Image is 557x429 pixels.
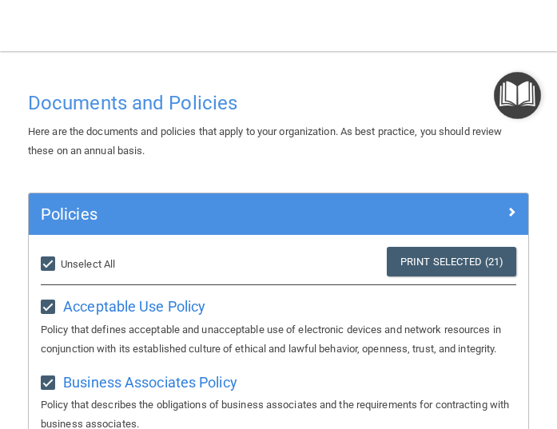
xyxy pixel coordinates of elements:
[61,258,115,270] span: Unselect All
[28,93,529,113] h4: Documents and Policies
[387,247,516,276] a: Print Selected (21)
[41,201,516,227] a: Policies
[494,72,541,119] button: Open Resource Center
[63,374,237,391] span: Business Associates Policy
[41,320,516,359] p: Policy that defines acceptable and unacceptable use of electronic devices and network resources i...
[41,205,392,223] h5: Policies
[41,258,59,271] input: Unselect All
[63,298,205,315] span: Acceptable Use Policy
[28,125,502,157] span: Here are the documents and policies that apply to your organization. As best practice, you should...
